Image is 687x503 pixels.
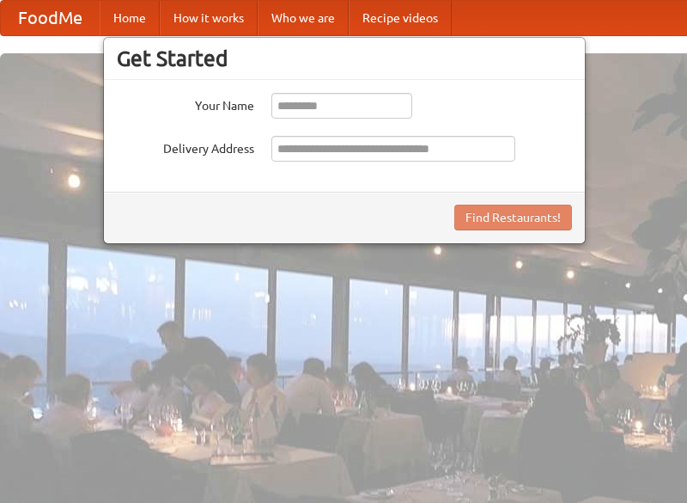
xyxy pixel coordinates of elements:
a: FoodMe [1,1,100,35]
a: How it works [160,1,258,35]
label: Your Name [117,93,254,114]
a: Who we are [258,1,349,35]
button: Find Restaurants! [454,205,572,230]
a: Home [100,1,160,35]
label: Delivery Address [117,136,254,157]
a: Recipe videos [349,1,452,35]
h3: Get Started [117,46,572,71]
